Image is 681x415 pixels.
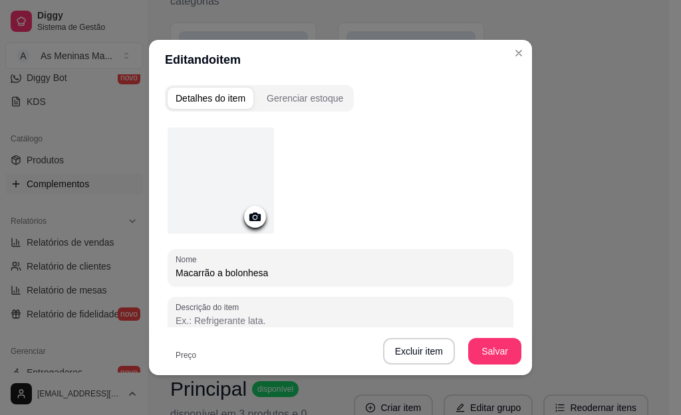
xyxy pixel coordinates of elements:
[176,266,505,280] input: Nome
[165,85,516,112] div: complement-group
[383,338,455,365] button: Excluir item
[267,92,343,105] div: Gerenciar estoque
[176,314,505,327] input: Descrição do item
[176,301,243,313] label: Descrição do item
[176,254,202,265] label: Nome
[176,349,201,361] label: Preço
[165,85,354,112] div: complement-group
[149,40,532,80] header: Editando item
[468,338,521,365] button: Salvar
[508,42,529,64] button: Close
[176,92,245,105] div: Detalhes do item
